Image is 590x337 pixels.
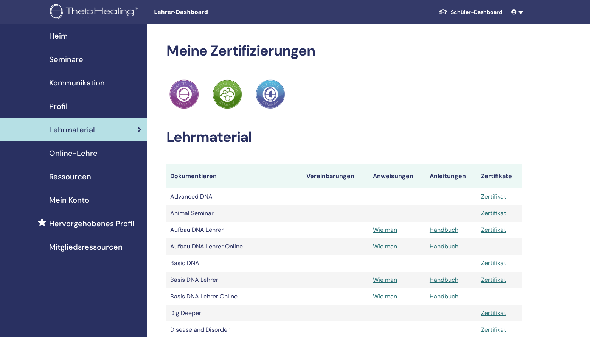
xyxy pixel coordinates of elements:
[481,226,506,234] a: Zertifikat
[49,171,91,182] span: Ressourcen
[166,129,522,146] h2: Lehrmaterial
[430,276,458,284] a: Handbuch
[49,241,123,253] span: Mitgliedsressourcen
[49,218,134,229] span: Hervorgehobenes Profil
[49,194,89,206] span: Mein Konto
[481,326,506,334] a: Zertifikat
[303,164,369,188] th: Vereinbarungen
[373,242,397,250] a: Wie man
[256,79,285,109] img: Practitioner
[426,164,477,188] th: Anleitungen
[481,309,506,317] a: Zertifikat
[166,272,303,288] td: Basis DNA Lehrer
[49,101,68,112] span: Profil
[154,8,267,16] span: Lehrer-Dashboard
[213,79,242,109] img: Practitioner
[430,292,458,300] a: Handbuch
[439,9,448,15] img: graduation-cap-white.svg
[430,242,458,250] a: Handbuch
[49,148,98,159] span: Online-Lehre
[369,164,426,188] th: Anweisungen
[433,5,508,19] a: Schüler-Dashboard
[49,124,95,135] span: Lehrmaterial
[49,77,105,89] span: Kommunikation
[166,188,303,205] td: Advanced DNA
[481,259,506,267] a: Zertifikat
[373,276,397,284] a: Wie man
[373,226,397,234] a: Wie man
[166,42,522,60] h2: Meine Zertifizierungen
[166,222,303,238] td: Aufbau DNA Lehrer
[49,54,83,65] span: Seminare
[49,30,68,42] span: Heim
[481,193,506,200] a: Zertifikat
[430,226,458,234] a: Handbuch
[373,292,397,300] a: Wie man
[166,164,303,188] th: Dokumentieren
[166,288,303,305] td: Basis DNA Lehrer Online
[166,255,303,272] td: Basic DNA
[166,238,303,255] td: Aufbau DNA Lehrer Online
[166,305,303,321] td: Dig Deeper
[166,205,303,222] td: Animal Seminar
[481,209,506,217] a: Zertifikat
[169,79,199,109] img: Practitioner
[481,276,506,284] a: Zertifikat
[477,164,522,188] th: Zertifikate
[50,4,140,21] img: logo.png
